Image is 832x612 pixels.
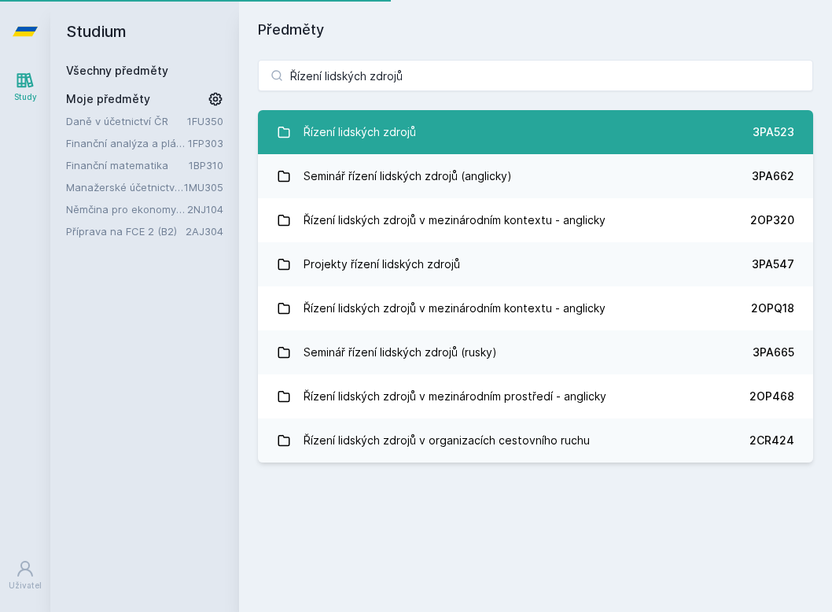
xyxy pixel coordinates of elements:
a: Uživatel [3,551,47,599]
a: Řízení lidských zdrojů v organizacích cestovního ruchu 2CR424 [258,418,813,463]
a: Daně v účetnictví ČR [66,113,187,129]
a: Finanční matematika [66,157,189,173]
span: Moje předměty [66,91,150,107]
div: 2OPQ18 [751,300,794,316]
div: Study [14,91,37,103]
div: 3PA523 [753,124,794,140]
div: 2OP468 [749,389,794,404]
div: Řízení lidských zdrojů [304,116,416,148]
a: Projekty řízení lidských zdrojů 3PA547 [258,242,813,286]
h1: Předměty [258,19,813,41]
input: Název nebo ident předmětu… [258,60,813,91]
a: Řízení lidských zdrojů v mezinárodním prostředí - anglicky 2OP468 [258,374,813,418]
a: Řízení lidských zdrojů v mezinárodním kontextu - anglicky 2OPQ18 [258,286,813,330]
a: Řízení lidských zdrojů v mezinárodním kontextu - anglicky 2OP320 [258,198,813,242]
div: Řízení lidských zdrojů v mezinárodním kontextu - anglicky [304,205,606,236]
a: Manažerské účetnictví I. [66,179,184,195]
a: Příprava na FCE 2 (B2) [66,223,186,239]
a: Řízení lidských zdrojů 3PA523 [258,110,813,154]
a: Study [3,63,47,111]
div: Řízení lidských zdrojů v organizacích cestovního ruchu [304,425,590,456]
div: 3PA665 [753,345,794,360]
div: Seminář řízení lidských zdrojů (anglicky) [304,160,512,192]
a: 1BP310 [189,159,223,171]
a: 2NJ104 [187,203,223,216]
a: Seminář řízení lidských zdrojů (anglicky) 3PA662 [258,154,813,198]
div: 2CR424 [749,433,794,448]
a: Seminář řízení lidských zdrojů (rusky) 3PA665 [258,330,813,374]
div: 3PA547 [752,256,794,272]
div: Projekty řízení lidských zdrojů [304,249,460,280]
div: Seminář řízení lidských zdrojů (rusky) [304,337,497,368]
a: 1FP303 [188,137,223,149]
a: 1FU350 [187,115,223,127]
a: Finanční analýza a plánování podniku [66,135,188,151]
a: 1MU305 [184,181,223,194]
div: 2OP320 [750,212,794,228]
div: Uživatel [9,580,42,592]
div: 3PA662 [752,168,794,184]
div: Řízení lidských zdrojů v mezinárodním prostředí - anglicky [304,381,606,412]
a: Němčina pro ekonomy - mírně pokročilá úroveň 2 (A2) [66,201,187,217]
a: 2AJ304 [186,225,223,238]
a: Všechny předměty [66,64,168,77]
div: Řízení lidských zdrojů v mezinárodním kontextu - anglicky [304,293,606,324]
